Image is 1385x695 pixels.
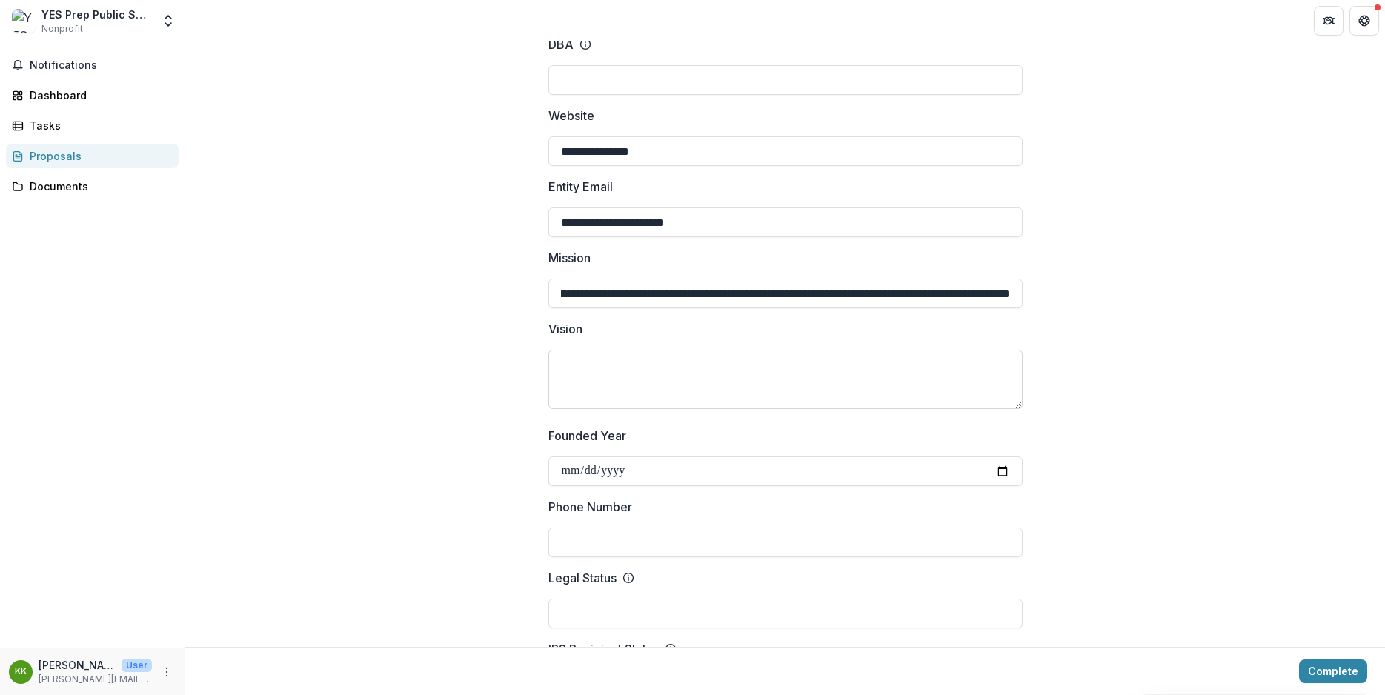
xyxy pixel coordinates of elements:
img: YES Prep Public Schools [12,9,36,33]
div: YES Prep Public Schools [41,7,152,22]
div: Proposals [30,148,167,164]
div: Katie Kalenda-Daggett [15,667,27,676]
p: Phone Number [548,498,632,516]
p: Entity Email [548,178,613,196]
a: Dashboard [6,83,179,107]
p: User [122,659,152,672]
p: Vision [548,320,582,338]
button: Notifications [6,53,179,77]
p: Founded Year [548,427,626,445]
button: Partners [1314,6,1344,36]
button: More [158,663,176,681]
p: IRS Recipient Status [548,640,659,658]
a: Documents [6,174,179,199]
div: Documents [30,179,167,194]
button: Open entity switcher [158,6,179,36]
a: Proposals [6,144,179,168]
p: [PERSON_NAME] [39,657,116,673]
p: DBA [548,36,574,53]
p: Legal Status [548,569,617,587]
span: Nonprofit [41,22,83,36]
p: Website [548,107,594,124]
p: [PERSON_NAME][EMAIL_ADDRESS][PERSON_NAME][DOMAIN_NAME] [39,673,152,686]
div: Dashboard [30,87,167,103]
button: Get Help [1349,6,1379,36]
div: Tasks [30,118,167,133]
p: Mission [548,249,591,267]
button: Complete [1299,659,1367,683]
span: Notifications [30,59,173,72]
a: Tasks [6,113,179,138]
